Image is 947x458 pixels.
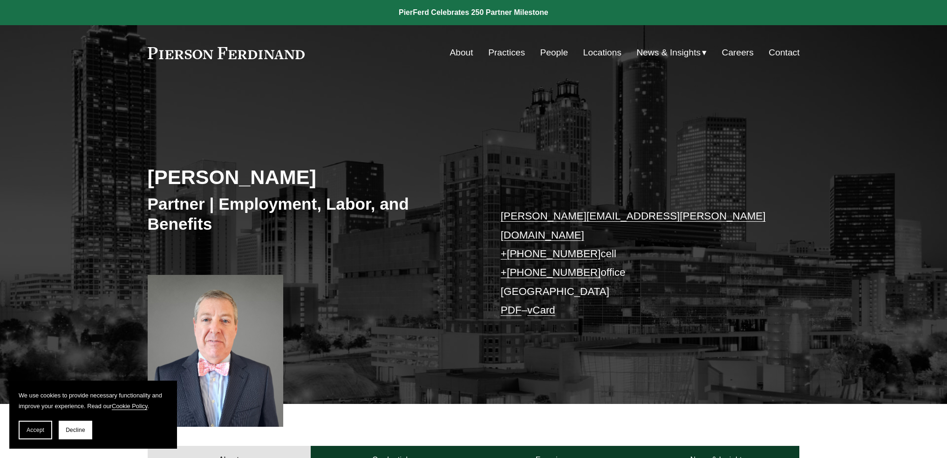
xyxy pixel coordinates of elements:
a: Locations [583,44,621,62]
a: About [450,44,473,62]
a: People [540,44,568,62]
h2: [PERSON_NAME] [148,165,474,189]
button: Accept [19,421,52,439]
a: Careers [722,44,754,62]
a: Practices [488,44,525,62]
span: News & Insights [637,45,701,61]
a: Cookie Policy [112,403,148,410]
a: folder dropdown [637,44,707,62]
a: [PHONE_NUMBER] [507,248,601,260]
a: PDF [501,304,522,316]
a: [PERSON_NAME][EMAIL_ADDRESS][PERSON_NAME][DOMAIN_NAME] [501,210,766,240]
p: We use cookies to provide necessary functionality and improve your experience. Read our . [19,390,168,411]
h3: Partner | Employment, Labor, and Benefits [148,194,474,234]
p: cell office [GEOGRAPHIC_DATA] – [501,207,772,320]
a: [PHONE_NUMBER] [507,267,601,278]
span: Decline [66,427,85,433]
span: Accept [27,427,44,433]
a: vCard [527,304,555,316]
a: + [501,267,507,278]
section: Cookie banner [9,381,177,449]
a: + [501,248,507,260]
button: Decline [59,421,92,439]
a: Contact [769,44,799,62]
